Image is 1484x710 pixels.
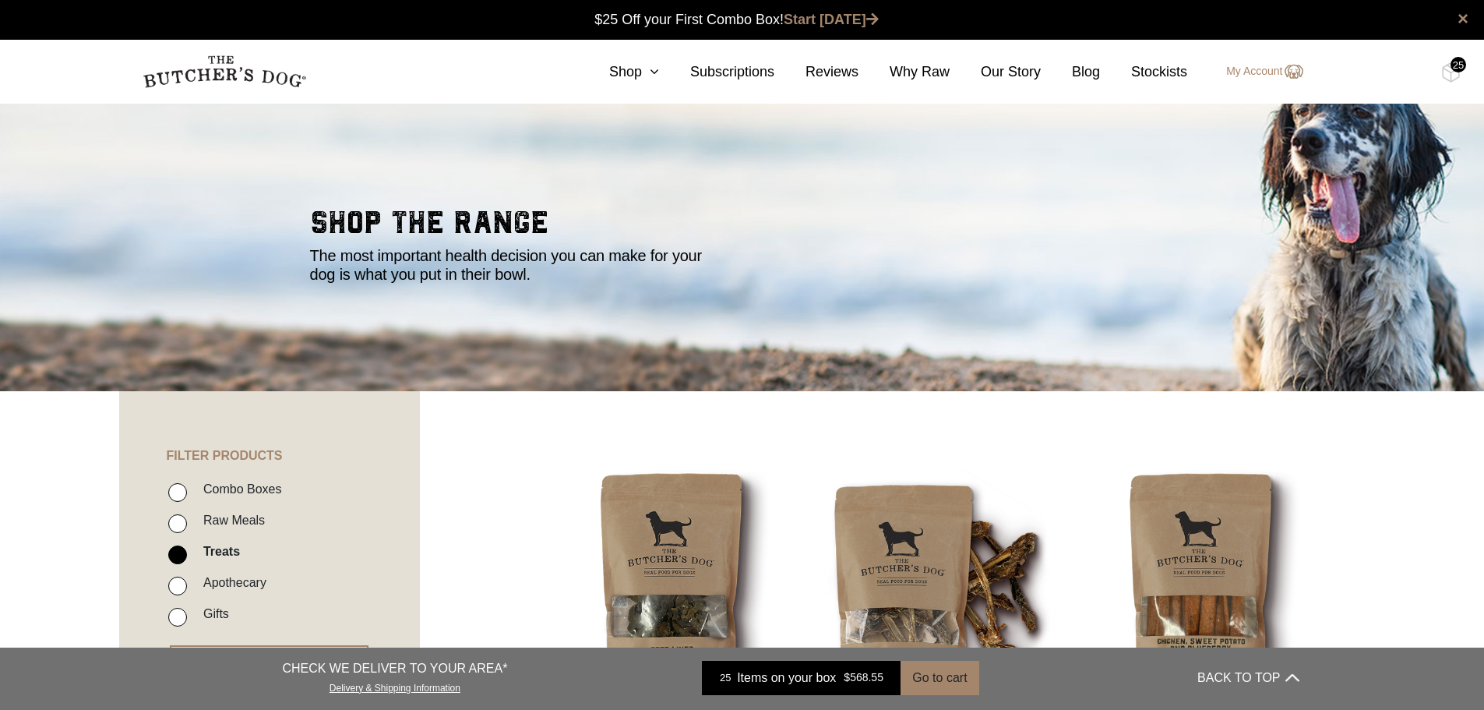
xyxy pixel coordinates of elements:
span: $ [844,672,850,684]
h4: FILTER PRODUCTS [119,391,420,463]
a: Start [DATE] [784,12,879,27]
h2: shop the range [310,207,1175,246]
a: Reviews [774,62,858,83]
label: Combo Boxes [196,479,282,500]
a: close [1458,9,1468,28]
img: Beef Spare Ribs [820,469,1056,705]
p: CHECK WE DELIVER TO YOUR AREA* [282,659,507,678]
div: 25 [1451,57,1466,72]
a: Shop [578,62,659,83]
span: Items on your box [737,669,836,687]
div: 25 [714,670,737,686]
label: Treats [196,541,240,562]
a: Delivery & Shipping Information [330,679,460,694]
img: Chicken Sweet Potato and Blueberry Chew Sticks [1084,469,1320,705]
a: Blog [1041,62,1100,83]
label: Gifts [196,603,229,624]
p: The most important health decision you can make for your dog is what you put in their bowl. [310,246,723,284]
button: Go to cart [901,661,978,695]
label: Apothecary [196,572,266,593]
img: Beef Liver Treats [555,469,791,705]
img: TBD_Cart-Full.png [1441,62,1461,83]
a: Why Raw [858,62,950,83]
a: Subscriptions [659,62,774,83]
button: RESET FILTER [170,645,368,680]
button: BACK TO TOP [1197,659,1299,697]
a: Stockists [1100,62,1187,83]
a: My Account [1211,62,1302,81]
label: Raw Meals [196,510,265,531]
a: 25 Items on your box $568.55 [702,661,901,695]
bdi: 568.55 [844,672,883,684]
a: Our Story [950,62,1041,83]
